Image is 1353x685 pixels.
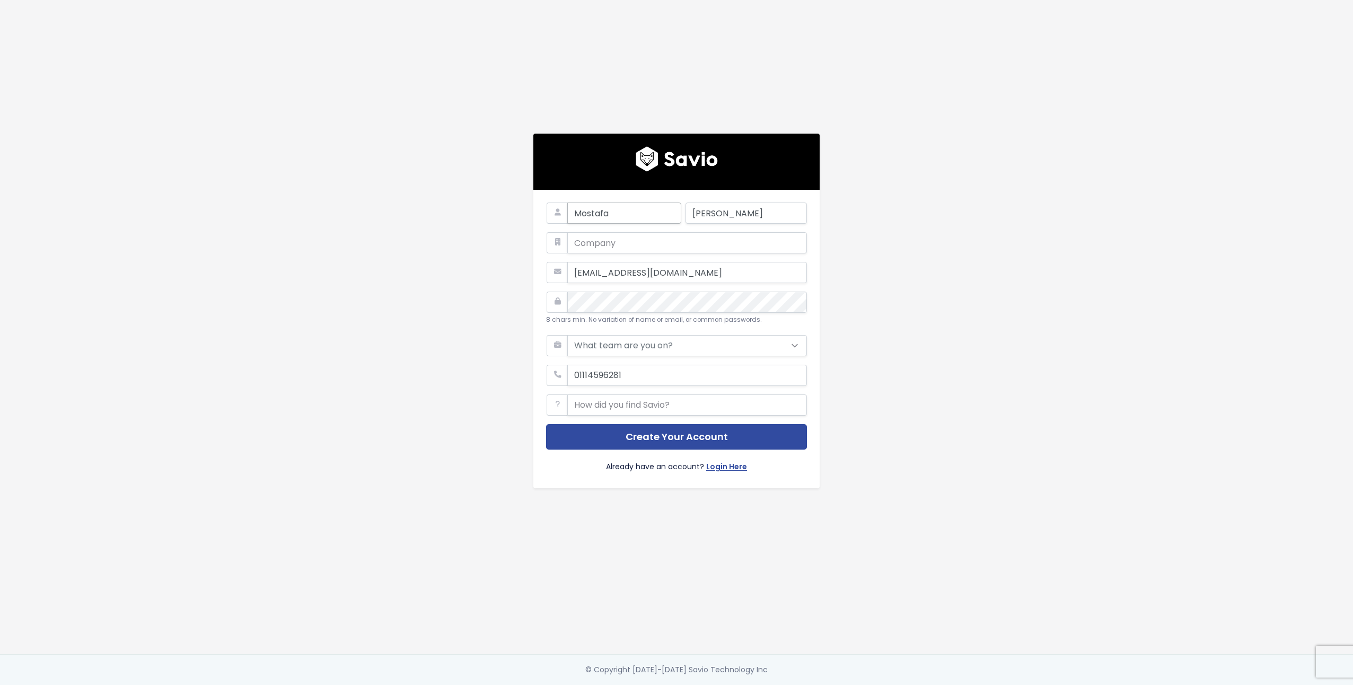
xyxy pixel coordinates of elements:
[636,146,718,172] img: logo600x187.a314fd40982d.png
[567,203,681,224] input: First Name
[546,315,762,324] small: 8 chars min. No variation of name or email, or common passwords.
[546,450,807,476] div: Already have an account?
[546,424,807,450] button: Create Your Account
[567,394,807,416] input: How did you find Savio?
[567,232,807,253] input: Company
[567,365,807,386] input: Your phone number
[686,203,807,224] input: Last Name
[567,262,807,283] input: Work Email Address
[706,460,747,476] a: Login Here
[585,663,768,677] div: © Copyright [DATE]-[DATE] Savio Technology Inc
